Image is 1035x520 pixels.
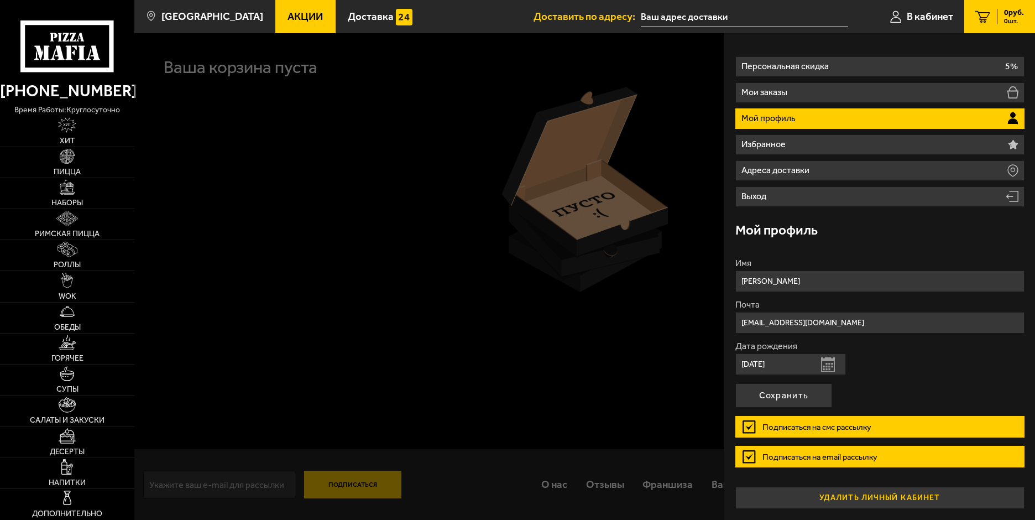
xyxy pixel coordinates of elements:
[161,12,263,22] span: [GEOGRAPHIC_DATA]
[30,417,104,424] span: Салаты и закуски
[735,487,1024,509] button: удалить личный кабинет
[59,293,76,300] span: WOK
[287,12,323,22] span: Акции
[534,12,641,22] span: Доставить по адресу:
[348,12,394,22] span: Доставка
[396,9,412,25] img: 15daf4d41897b9f0e9f617042186c801.svg
[735,416,1024,438] label: Подписаться на смс рассылку
[741,88,790,97] p: Мои заказы
[32,510,102,518] span: Дополнительно
[54,168,81,176] span: Пицца
[735,21,838,34] h3: Личный кабинет
[1004,18,1024,24] span: 0 шт.
[735,312,1024,334] input: Ваш e-mail
[907,12,953,22] span: В кабинет
[49,479,86,487] span: Напитки
[735,300,1024,309] label: Почта
[51,199,83,207] span: Наборы
[54,261,81,269] span: Роллы
[735,259,1024,268] label: Имя
[741,166,812,175] p: Адреса доставки
[821,357,835,372] button: Открыть календарь
[56,386,79,393] span: Супы
[735,271,1024,292] input: Ваше имя
[735,342,1024,351] label: Дата рождения
[60,137,75,145] span: Хит
[741,192,769,201] p: Выход
[35,230,100,238] span: Римская пицца
[1004,9,1024,17] span: 0 руб.
[741,114,798,123] p: Мой профиль
[1005,62,1018,71] p: 5%
[641,7,848,27] input: Ваш адрес доставки
[735,353,846,375] input: Ваша дата рождения
[51,355,83,362] span: Горячее
[50,448,85,456] span: Десерты
[735,223,818,237] h3: Мой профиль
[641,7,848,27] span: Санкт-Петербург предпортовая 2
[741,62,832,71] p: Персональная скидка
[54,324,81,331] span: Обеды
[741,140,788,149] p: Избранное
[735,383,832,408] button: Сохранить
[735,446,1024,467] label: Подписаться на email рассылку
